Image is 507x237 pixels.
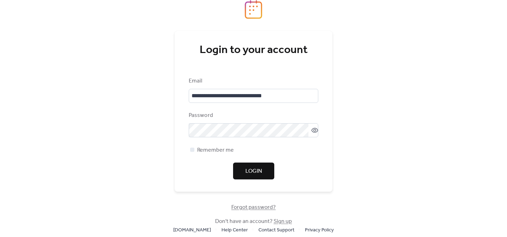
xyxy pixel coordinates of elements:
[173,226,211,235] span: [DOMAIN_NAME]
[305,225,334,234] a: Privacy Policy
[173,225,211,234] a: [DOMAIN_NAME]
[274,216,292,227] a: Sign up
[231,203,276,212] span: Forgot password?
[258,225,294,234] a: Contact Support
[215,217,292,226] span: Don't have an account?
[189,111,317,120] div: Password
[221,225,248,234] a: Help Center
[305,226,334,235] span: Privacy Policy
[245,167,262,176] span: Login
[197,146,234,154] span: Remember me
[231,205,276,209] a: Forgot password?
[233,163,274,179] button: Login
[221,226,248,235] span: Help Center
[189,43,318,57] div: Login to your account
[258,226,294,235] span: Contact Support
[189,77,317,85] div: Email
